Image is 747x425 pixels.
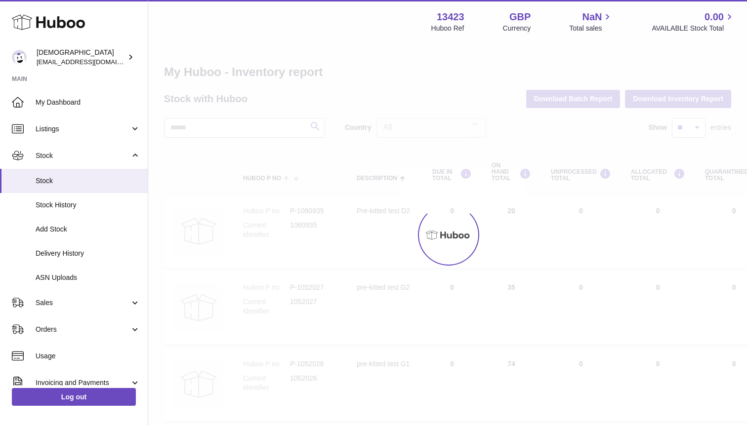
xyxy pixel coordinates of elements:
span: Delivery History [36,249,140,258]
span: Invoicing and Payments [36,378,130,387]
a: NaN Total sales [569,10,613,33]
span: Add Stock [36,225,140,234]
span: Listings [36,124,130,134]
img: olgazyuz@outlook.com [12,50,27,65]
div: Huboo Ref [431,24,464,33]
div: Currency [503,24,531,33]
span: Stock History [36,200,140,210]
span: 0.00 [705,10,724,24]
span: ASN Uploads [36,273,140,282]
span: Orders [36,325,130,334]
div: [DEMOGRAPHIC_DATA] [37,48,125,67]
span: My Dashboard [36,98,140,107]
a: Log out [12,388,136,406]
span: [EMAIL_ADDRESS][DOMAIN_NAME] [37,58,145,66]
strong: GBP [509,10,531,24]
span: Total sales [569,24,613,33]
strong: 13423 [437,10,464,24]
span: Usage [36,351,140,361]
span: NaN [582,10,602,24]
span: Sales [36,298,130,308]
span: AVAILABLE Stock Total [652,24,735,33]
span: Stock [36,151,130,160]
span: Stock [36,176,140,186]
a: 0.00 AVAILABLE Stock Total [652,10,735,33]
